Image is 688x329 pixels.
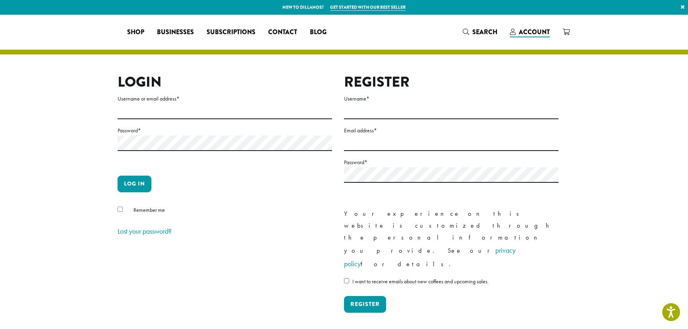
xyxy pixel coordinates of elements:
button: Register [344,296,386,313]
a: Shop [121,26,151,39]
a: Get started with our best seller [330,4,406,11]
h2: Register [344,74,559,91]
button: Log in [118,176,151,192]
a: Search [456,25,504,39]
span: Account [519,27,550,37]
span: Search [472,27,497,37]
span: Businesses [157,27,194,37]
input: I want to receive emails about new coffees and upcoming sales. [344,278,349,283]
label: Password [118,126,332,135]
h2: Login [118,74,332,91]
label: Username [344,94,559,104]
a: Lost your password? [118,226,172,236]
span: Blog [310,27,327,37]
label: Email address [344,126,559,135]
span: Contact [268,27,297,37]
span: Remember me [133,206,165,213]
label: Password [344,157,559,167]
p: Your experience on this website is customized through the personal information you provide. See o... [344,208,559,271]
span: Subscriptions [207,27,255,37]
span: I want to receive emails about new coffees and upcoming sales. [352,278,489,285]
a: privacy policy [344,246,516,268]
span: Shop [127,27,144,37]
label: Username or email address [118,94,332,104]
